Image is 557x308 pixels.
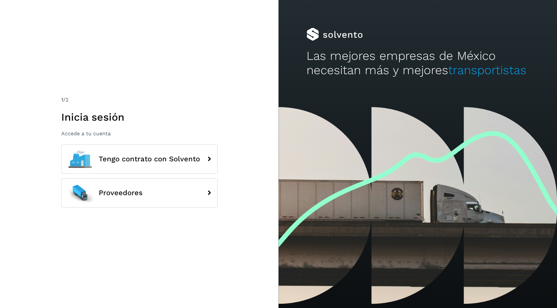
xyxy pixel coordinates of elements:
[61,97,63,103] span: 1
[61,111,218,123] h1: Inicia sesión
[307,49,529,78] h2: Las mejores empresas de México necesitan más y mejores
[448,63,526,77] span: transportistas
[61,178,218,208] button: Proveedores
[61,144,218,174] button: Tengo contrato con Solvento
[61,130,218,137] p: Accede a tu cuenta
[99,155,200,163] span: Tengo contrato con Solvento
[99,189,143,197] span: Proveedores
[61,96,218,104] div: /2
